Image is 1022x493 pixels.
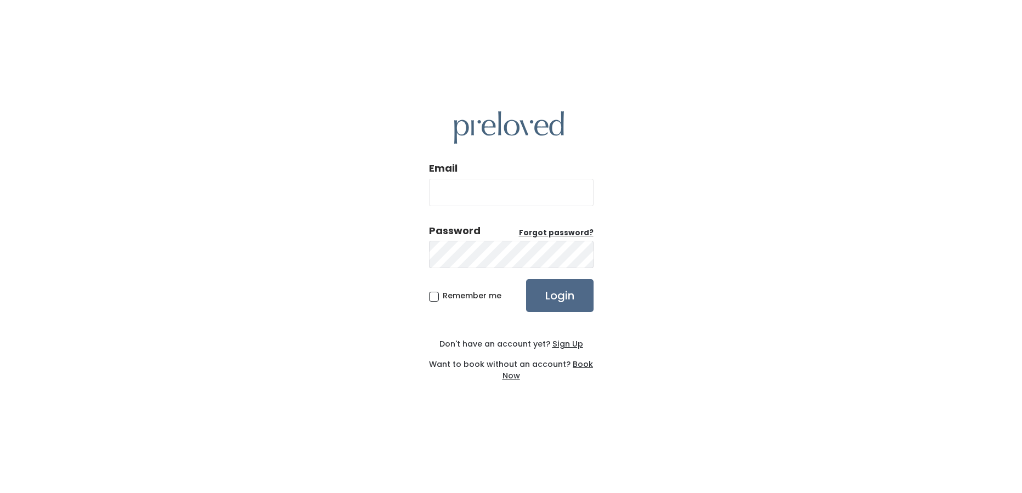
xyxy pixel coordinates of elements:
input: Login [526,279,594,312]
a: Sign Up [550,338,583,349]
span: Remember me [443,290,501,301]
u: Forgot password? [519,228,594,238]
img: preloved logo [454,111,564,144]
div: Don't have an account yet? [429,338,594,350]
div: Want to book without an account? [429,350,594,382]
u: Sign Up [552,338,583,349]
a: Book Now [502,359,594,381]
div: Password [429,224,481,238]
a: Forgot password? [519,228,594,239]
label: Email [429,161,458,175]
